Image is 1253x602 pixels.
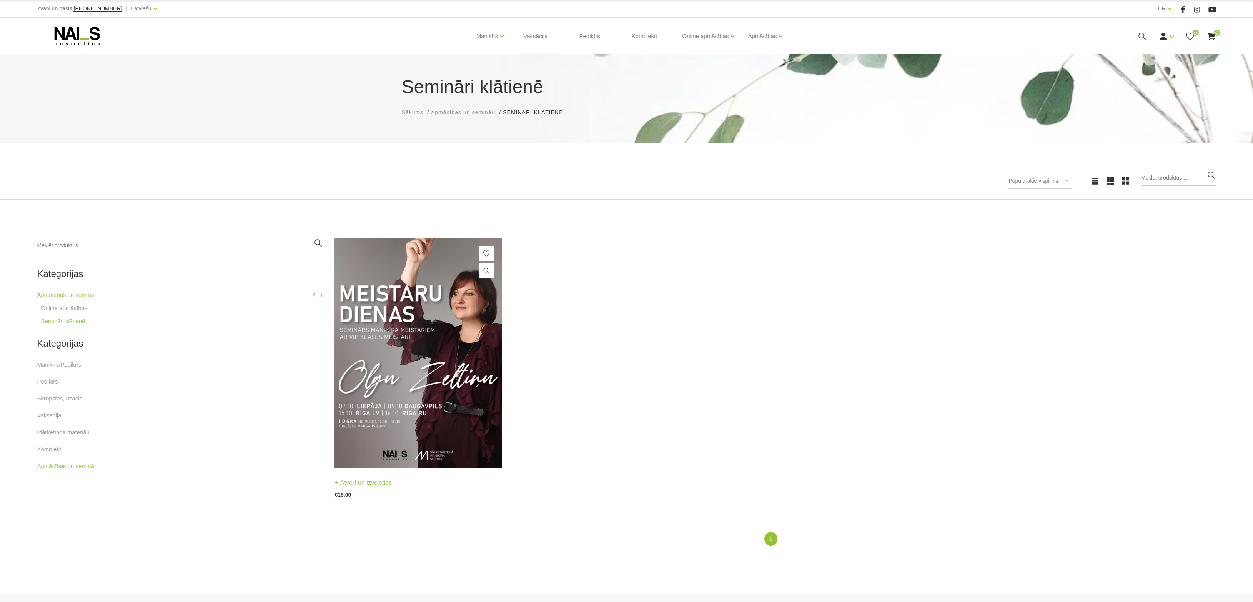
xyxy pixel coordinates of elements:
[1154,4,1166,13] a: EUR
[764,532,777,546] a: 1
[476,21,498,52] a: Manikīrs
[37,445,62,454] a: Komplekti
[503,108,571,117] li: Semināri klātienē
[517,18,554,55] a: Vaksācija
[1193,30,1199,36] span: 0
[748,21,777,52] a: Apmācības
[334,238,501,468] img: ✨ Meistaru dienas ar Olgu Zeltiņu 2025 ✨🍂 RUDENS / Seminārs manikīra meistariem 🍂📍 Liepāja – 7. o...
[37,360,81,369] a: Manikīrs/Pedikīrs
[37,339,323,349] h2: Kategorijas
[334,492,351,498] span: €15.00
[37,238,323,253] input: Meklēt produktus ...
[1141,170,1216,186] input: Meklēt produktus ...
[312,290,315,300] span: 2
[431,108,495,117] a: Apmācības un semināri
[626,18,663,55] a: Komplekti
[37,4,122,13] div: Zvani un pasūti
[41,304,87,313] a: Online apmācības
[73,5,122,12] span: [PHONE_NUMBER]
[73,6,122,12] a: [PHONE_NUMBER]
[402,108,424,117] a: Sākums
[37,290,97,300] a: Apmācības un semināri
[131,4,151,13] a: Latviešu
[1214,30,1220,36] span: 0
[402,73,852,101] h1: Semināri klātienē
[126,4,127,13] span: |
[37,462,97,471] a: Apmācības un semināri
[334,477,392,488] a: Atvērt un izvēlēties
[37,394,82,403] a: Skropstas, uzacis
[37,411,61,420] a: Vaksācija
[334,532,1216,546] nav: catalog-product-list
[1175,4,1177,13] span: |
[1008,178,1058,184] span: Populārākie vispirms
[402,109,424,115] span: Sākums
[37,377,58,386] a: Pedikīrs
[41,317,85,326] a: Semināri klātienē
[1185,32,1195,41] a: 0
[431,109,495,115] span: Apmācības un semināri
[1206,32,1216,41] a: 0
[573,18,606,55] a: Pedikīrs
[37,269,323,279] h2: Kategorijas
[320,290,323,300] a: +
[682,21,729,52] a: Online apmācības
[37,428,89,437] a: Mārketinga materiāli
